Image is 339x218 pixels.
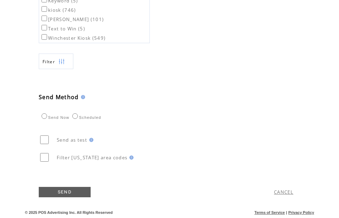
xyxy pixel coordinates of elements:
img: help.gif [127,155,134,160]
span: Show filters [43,59,55,65]
span: © 2025 POS Advertising Inc. All Rights Reserved [25,210,113,215]
a: Terms of Service [255,210,285,215]
label: Text to Win (5) [40,26,85,32]
img: help.gif [79,95,85,99]
span: Send as test [57,137,87,143]
span: Filter [US_STATE] area codes [57,154,127,161]
label: Send Now [40,115,69,120]
label: Scheduled [71,115,101,120]
label: kiosk (746) [40,7,76,13]
label: [PERSON_NAME] (101) [40,16,104,22]
img: help.gif [87,138,93,142]
input: Text to Win (5) [42,25,47,30]
a: SEND [39,187,91,197]
input: kiosk (746) [42,6,47,12]
input: Scheduled [72,113,78,119]
span: | [286,210,287,215]
span: Send Method [39,93,79,101]
img: filters.png [58,54,65,69]
input: Winchester Kiosk (549) [42,34,47,40]
input: Send Now [42,113,47,119]
a: CANCEL [274,189,293,195]
a: Filter [39,54,73,69]
input: [PERSON_NAME] (101) [42,16,47,21]
a: Privacy Policy [288,210,314,215]
label: Winchester Kiosk (549) [40,35,106,41]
